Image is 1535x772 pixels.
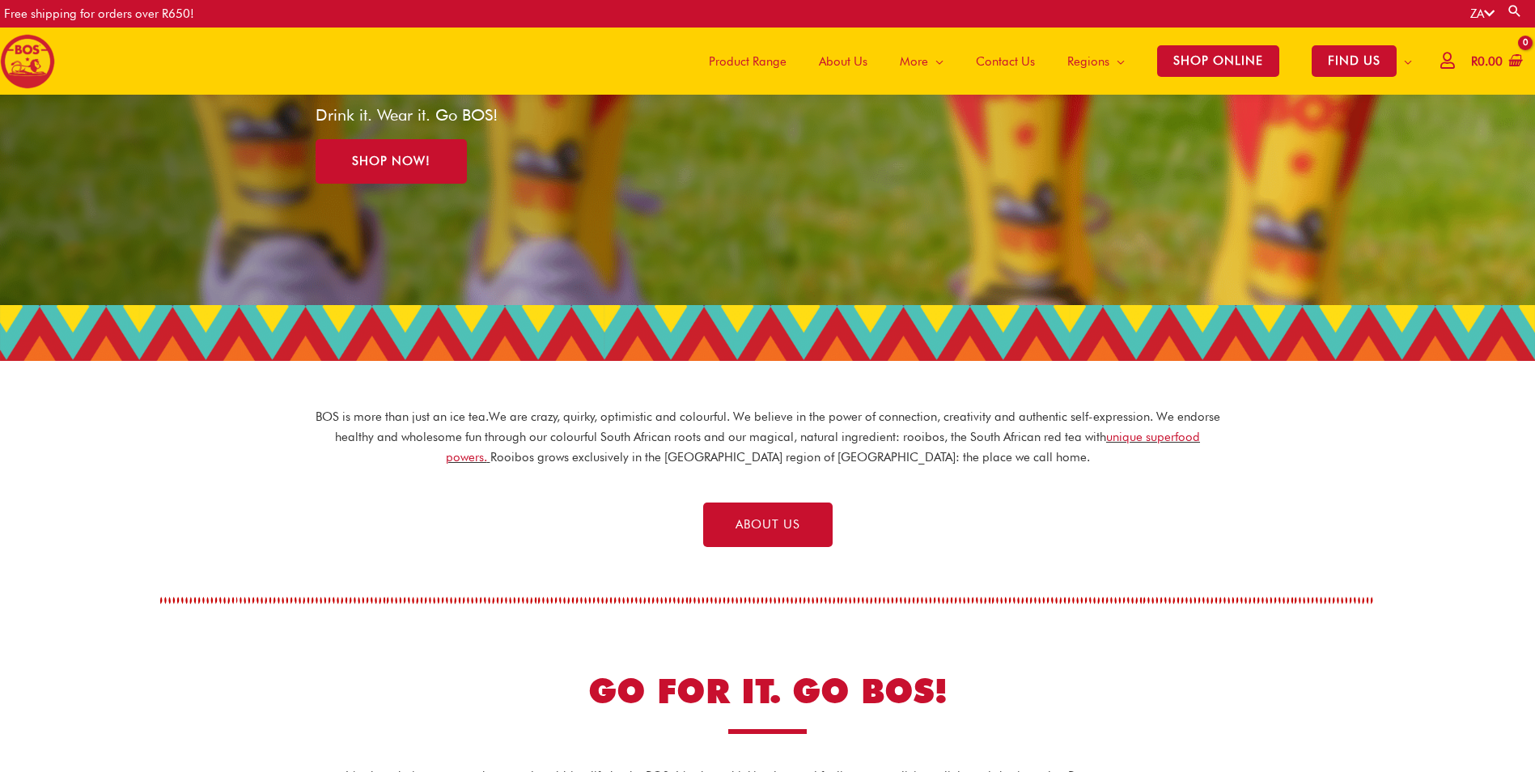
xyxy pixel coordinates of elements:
[1067,37,1109,86] span: Regions
[1470,6,1495,21] a: ZA
[900,37,928,86] span: More
[1051,28,1141,95] a: Regions
[819,37,867,86] span: About Us
[703,503,833,547] a: ABOUT US
[681,28,1428,95] nav: Site Navigation
[1471,54,1478,69] span: R
[1312,45,1397,77] span: FIND US
[352,155,430,168] span: SHOP NOW!
[316,139,467,184] a: SHOP NOW!
[1468,44,1523,80] a: View Shopping Cart, empty
[884,28,960,95] a: More
[1471,54,1503,69] bdi: 0.00
[803,28,884,95] a: About Us
[976,37,1035,86] span: Contact Us
[412,669,1124,714] h2: GO FOR IT. GO BOS!
[693,28,803,95] a: Product Range
[709,37,787,86] span: Product Range
[315,407,1221,467] p: BOS is more than just an ice tea. We are crazy, quirky, optimistic and colourful. We believe in t...
[736,519,800,531] span: ABOUT US
[1157,45,1279,77] span: SHOP ONLINE
[1141,28,1295,95] a: SHOP ONLINE
[446,430,1201,464] a: unique superfood powers.
[316,107,689,123] p: Drink it. Wear it. Go BOS!
[1507,3,1523,19] a: Search button
[960,28,1051,95] a: Contact Us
